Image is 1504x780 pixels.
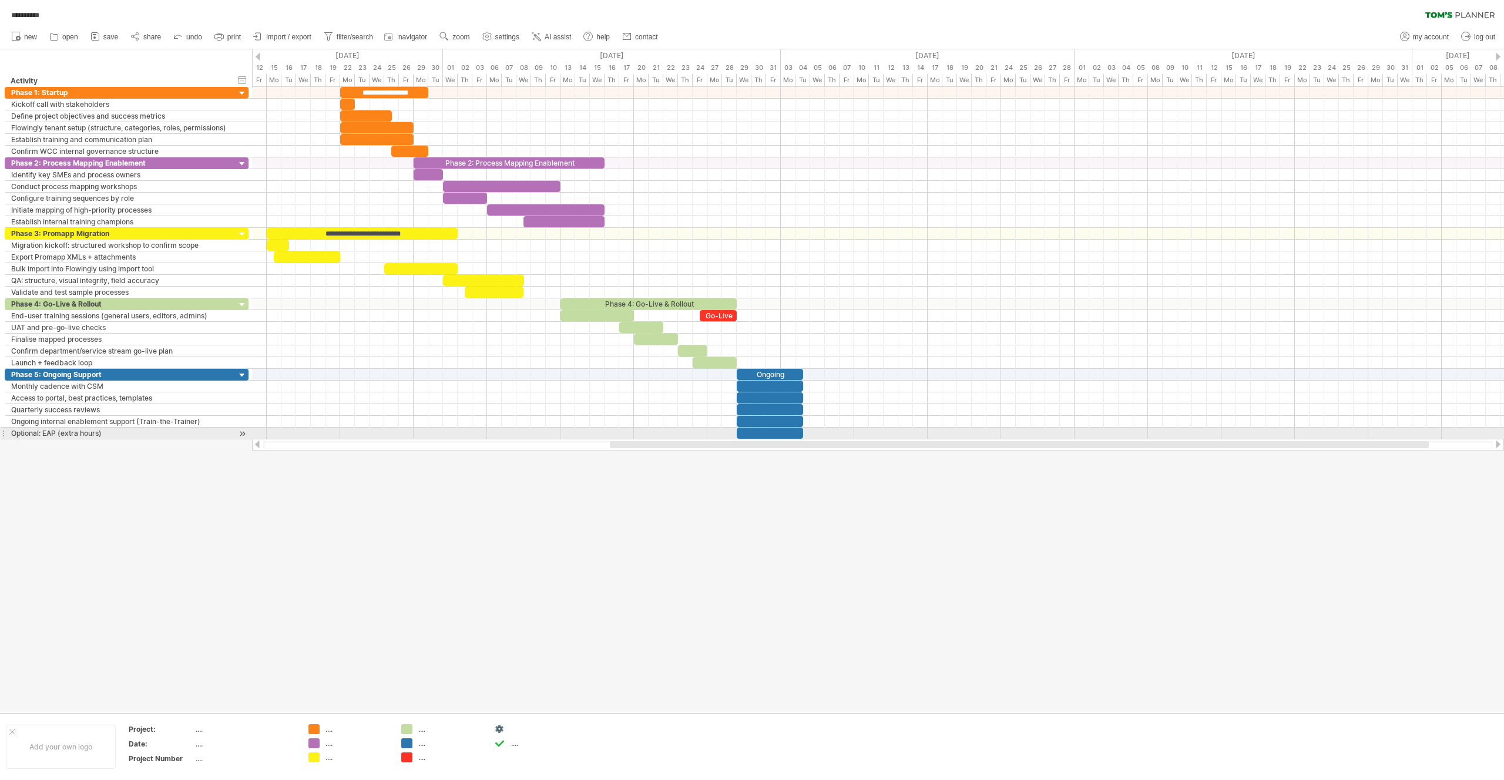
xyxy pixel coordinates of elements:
[795,74,810,86] div: Tuesday, 4 November 2025
[1295,62,1310,74] div: Monday, 22 December 2025
[560,74,575,86] div: Monday, 13 October 2025
[1163,74,1177,86] div: Tuesday, 9 December 2025
[707,62,722,74] div: Monday, 27 October 2025
[437,29,473,45] a: zoom
[972,74,986,86] div: Thursday, 20 November 2025
[1458,29,1499,45] a: log out
[693,74,707,86] div: Friday, 24 October 2025
[399,62,414,74] div: Friday, 26 September 2025
[1397,29,1452,45] a: my account
[1280,62,1295,74] div: Friday, 19 December 2025
[1060,74,1075,86] div: Friday, 28 November 2025
[1148,62,1163,74] div: Monday, 8 December 2025
[531,74,546,86] div: Thursday, 9 October 2025
[678,62,693,74] div: Thursday, 23 October 2025
[751,62,766,74] div: Thursday, 30 October 2025
[1398,74,1412,86] div: Wednesday, 31 December 2025
[1368,74,1383,86] div: Monday, 29 December 2025
[1265,74,1280,86] div: Thursday, 18 December 2025
[418,724,482,734] div: ....
[443,49,781,62] div: October 2025
[596,33,610,41] span: help
[560,62,575,74] div: Monday, 13 October 2025
[928,62,942,74] div: Monday, 17 November 2025
[1075,49,1412,62] div: December 2025
[707,74,722,86] div: Monday, 27 October 2025
[11,169,230,180] div: Identify key SMEs and process owners
[854,62,869,74] div: Monday, 10 November 2025
[281,62,296,74] div: Tuesday, 16 September 2025
[414,62,428,74] div: Monday, 29 September 2025
[546,62,560,74] div: Friday, 10 October 2025
[355,74,370,86] div: Tuesday, 23 September 2025
[11,392,230,404] div: Access to portal, best practices, templates
[11,416,230,427] div: Ongoing internal enablement support (Train-the-Trainer)
[1368,62,1383,74] div: Monday, 29 December 2025
[355,62,370,74] div: Tuesday, 23 September 2025
[1412,74,1427,86] div: Thursday, 1 January 2026
[1119,62,1133,74] div: Thursday, 4 December 2025
[472,62,487,74] div: Friday, 3 October 2025
[1221,74,1236,86] div: Monday, 15 December 2025
[399,74,414,86] div: Friday, 26 September 2025
[580,29,613,45] a: help
[722,62,737,74] div: Tuesday, 28 October 2025
[11,134,230,145] div: Establish training and communication plan
[1412,62,1427,74] div: Thursday, 1 January 2026
[1133,62,1148,74] div: Friday, 5 December 2025
[11,122,230,133] div: Flowingly tenant setup (structure, categories, roles, permissions)
[942,62,957,74] div: Tuesday, 18 November 2025
[737,74,751,86] div: Wednesday, 29 October 2025
[325,62,340,74] div: Friday, 19 September 2025
[1474,33,1495,41] span: log out
[1148,74,1163,86] div: Monday, 8 December 2025
[1456,74,1471,86] div: Tuesday, 6 January 2026
[516,74,531,86] div: Wednesday, 8 October 2025
[6,725,116,769] div: Add your own logo
[781,74,795,86] div: Monday, 3 November 2025
[1104,62,1119,74] div: Wednesday, 3 December 2025
[479,29,523,45] a: settings
[840,62,854,74] div: Friday, 7 November 2025
[252,74,267,86] div: Friday, 12 September 2025
[957,74,972,86] div: Wednesday, 19 November 2025
[443,62,458,74] div: Wednesday, 1 October 2025
[1221,62,1236,74] div: Monday, 15 December 2025
[825,74,840,86] div: Thursday, 6 November 2025
[531,62,546,74] div: Thursday, 9 October 2025
[186,33,202,41] span: undo
[590,62,605,74] div: Wednesday, 15 October 2025
[590,74,605,86] div: Wednesday, 15 October 2025
[663,74,678,86] div: Wednesday, 22 October 2025
[898,62,913,74] div: Thursday, 13 November 2025
[884,62,898,74] div: Wednesday, 12 November 2025
[957,62,972,74] div: Wednesday, 19 November 2025
[11,369,230,380] div: Phase 5: Ongoing Support
[129,739,193,749] div: Date:
[869,62,884,74] div: Tuesday, 11 November 2025
[1016,74,1030,86] div: Tuesday, 25 November 2025
[737,369,803,380] div: Ongoing
[11,146,230,157] div: Confirm WCC internal governance structure
[1045,74,1060,86] div: Thursday, 27 November 2025
[296,74,311,86] div: Wednesday, 17 September 2025
[296,62,311,74] div: Wednesday, 17 September 2025
[1339,62,1354,74] div: Thursday, 25 December 2025
[1324,74,1339,86] div: Wednesday, 24 December 2025
[1383,62,1398,74] div: Tuesday, 30 December 2025
[62,33,78,41] span: open
[913,74,928,86] div: Friday, 14 November 2025
[170,29,206,45] a: undo
[321,29,377,45] a: filter/search
[250,29,315,45] a: import / export
[11,345,230,357] div: Confirm department/service stream go-live plan
[1001,74,1016,86] div: Monday, 24 November 2025
[24,33,37,41] span: new
[237,428,248,440] div: scroll to activity
[414,74,428,86] div: Monday, 29 September 2025
[267,62,281,74] div: Monday, 15 September 2025
[428,62,443,74] div: Tuesday, 30 September 2025
[1119,74,1133,86] div: Thursday, 4 December 2025
[11,263,230,274] div: Bulk import into Flowingly using import tool
[913,62,928,74] div: Friday, 14 November 2025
